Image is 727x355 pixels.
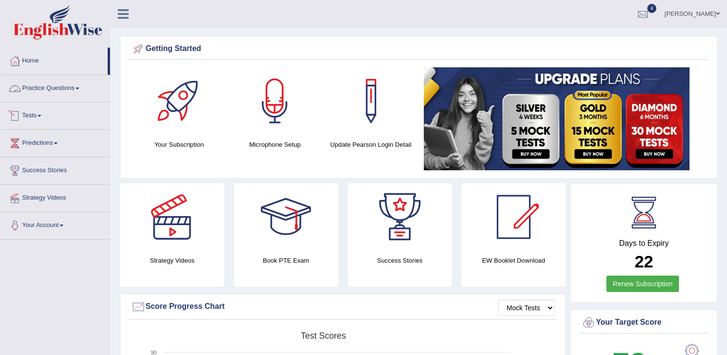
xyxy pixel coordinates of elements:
[232,139,319,150] h4: Microphone Setup
[131,42,706,56] div: Getting Started
[136,139,222,150] h4: Your Subscription
[0,48,108,72] a: Home
[348,255,452,266] h4: Success Stories
[0,212,110,236] a: Your Account
[131,300,554,314] div: Score Progress Chart
[328,139,414,150] h4: Update Pearson Login Detail
[0,75,110,99] a: Practice Questions
[424,67,690,170] img: small5.jpg
[0,185,110,209] a: Strategy Videos
[234,255,338,266] h4: Book PTE Exam
[581,316,706,330] div: Your Target Score
[461,255,566,266] h4: EW Booklet Download
[581,239,706,248] h4: Days to Expiry
[120,255,224,266] h4: Strategy Videos
[606,276,679,292] a: Renew Subscription
[635,252,653,271] b: 22
[647,4,657,13] span: 4
[0,102,110,127] a: Tests
[301,331,346,341] tspan: Test scores
[0,157,110,181] a: Success Stories
[0,130,110,154] a: Predictions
